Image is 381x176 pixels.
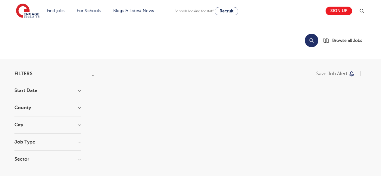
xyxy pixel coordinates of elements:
button: Search [305,34,318,47]
span: Filters [14,71,33,76]
a: Sign up [326,7,352,15]
a: Find jobs [47,8,65,13]
h3: Start Date [14,88,81,93]
span: Recruit [220,9,233,13]
h3: City [14,122,81,127]
img: Engage Education [16,4,39,19]
h3: County [14,105,81,110]
span: Browse all Jobs [332,37,362,44]
p: Save job alert [316,71,347,76]
a: Recruit [215,7,238,15]
h3: Job Type [14,140,81,144]
a: For Schools [77,8,101,13]
a: Blogs & Latest News [113,8,154,13]
button: Save job alert [316,71,355,76]
h3: Sector [14,157,81,162]
a: Browse all Jobs [323,37,367,44]
span: Schools looking for staff [175,9,214,13]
